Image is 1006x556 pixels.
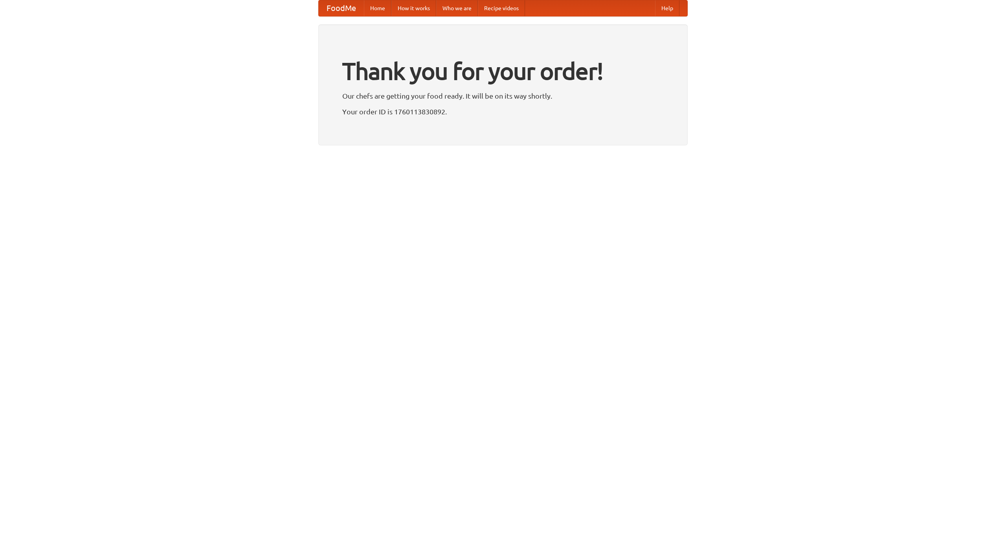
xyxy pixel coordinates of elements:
a: FoodMe [319,0,364,16]
a: Home [364,0,391,16]
a: How it works [391,0,436,16]
p: Our chefs are getting your food ready. It will be on its way shortly. [342,90,664,102]
a: Who we are [436,0,478,16]
a: Help [655,0,679,16]
h1: Thank you for your order! [342,52,664,90]
a: Recipe videos [478,0,525,16]
p: Your order ID is 1760113830892. [342,106,664,117]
